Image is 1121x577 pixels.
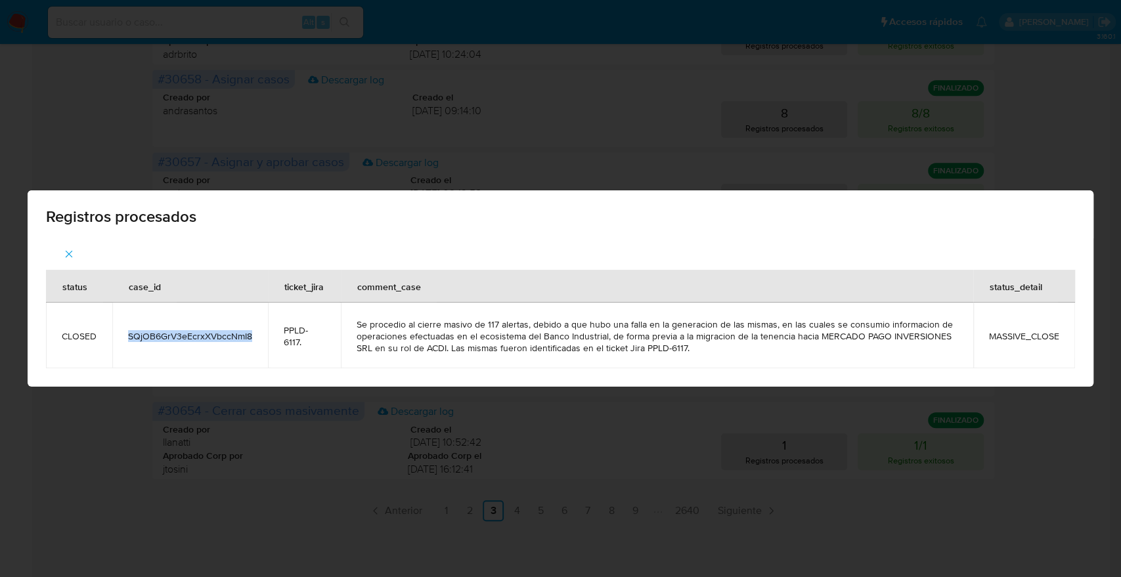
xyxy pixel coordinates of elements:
span: CLOSED [62,330,97,342]
span: MASSIVE_CLOSE [989,330,1059,342]
span: Registros procesados [46,209,1075,224]
div: status_detail [974,270,1058,302]
span: SQjOB6GrV3eEcrxXVbccNmI8 [128,330,252,342]
div: comment_case [341,270,437,302]
div: ticket_jira [269,270,340,302]
div: case_id [113,270,177,302]
div: status [47,270,103,302]
span: PPLD-6117. [284,324,325,348]
span: Se procedio al cierre masivo de 117 alertas, debido a que hubo una falla en la generacion de las ... [357,318,957,354]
